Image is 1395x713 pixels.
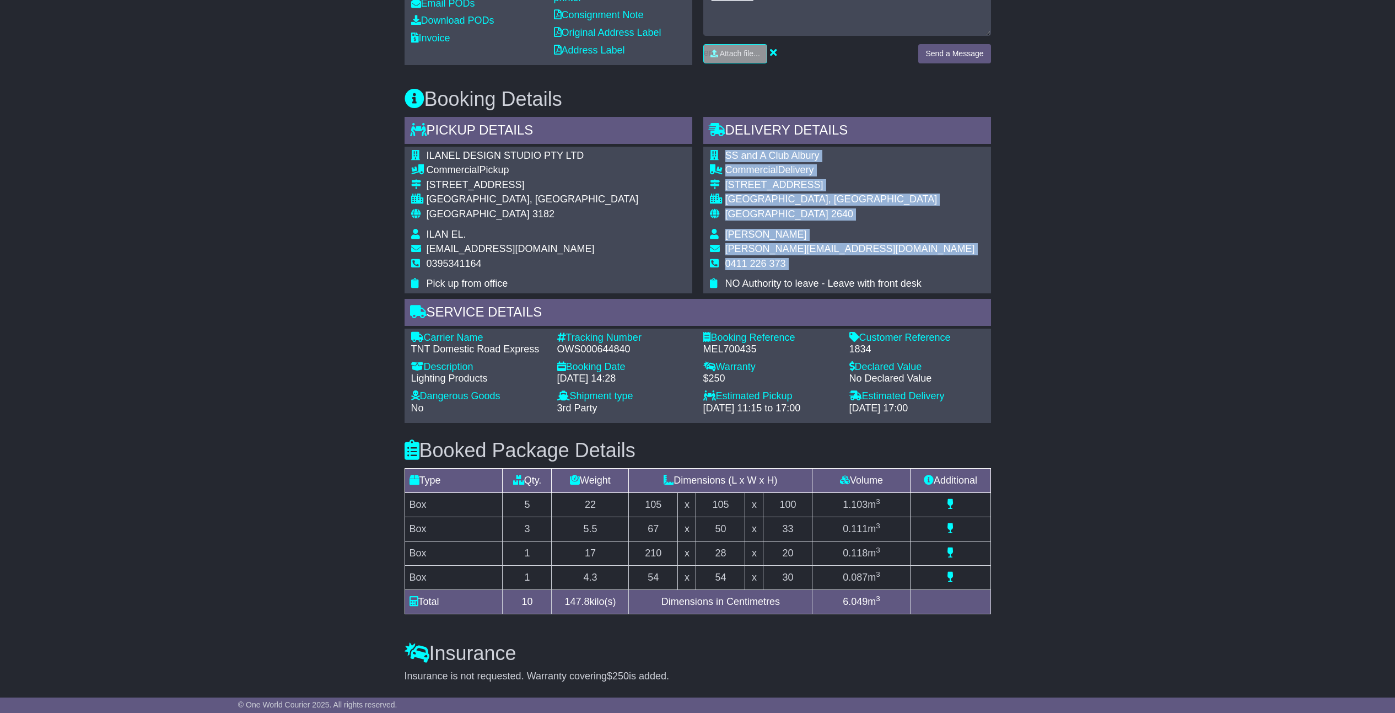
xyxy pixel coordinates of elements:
sup: 3 [876,594,880,603]
td: x [678,541,696,565]
td: 1 [503,541,552,565]
td: Total [405,589,503,614]
td: m [812,517,911,541]
div: Warranty [703,361,838,373]
td: x [678,565,696,589]
td: 50 [696,517,745,541]
div: Estimated Delivery [849,390,984,403]
div: Customer Reference [849,332,984,344]
td: Type [405,468,503,492]
td: 5 [503,492,552,517]
div: Pickup Details [405,117,692,147]
span: ILAN EL. [427,229,466,240]
div: Delivery Details [703,117,991,147]
div: [DATE] 11:15 to 17:00 [703,403,838,415]
span: No [411,403,424,414]
span: © One World Courier 2025. All rights reserved. [238,700,397,709]
td: x [745,492,763,517]
div: $250 [703,373,838,385]
div: Booking Date [557,361,692,373]
td: 105 [629,492,678,517]
span: 147.8 [564,596,589,607]
div: Dangerous Goods [411,390,546,403]
div: Pickup [427,164,639,176]
td: x [745,541,763,565]
h3: Booked Package Details [405,439,991,462]
div: Declared Value [849,361,984,373]
td: Additional [911,468,990,492]
td: 67 [629,517,678,541]
div: MEL700435 [703,344,838,356]
sup: 3 [876,546,880,554]
span: [GEOGRAPHIC_DATA] [725,208,828,219]
td: Box [405,541,503,565]
a: Download PODs [411,15,494,26]
td: Box [405,517,503,541]
td: m [812,492,911,517]
span: ILANEL DESIGN STUDIO PTY LTD [427,150,584,161]
td: 17 [552,541,629,565]
span: [EMAIL_ADDRESS][DOMAIN_NAME] [427,243,595,254]
td: Dimensions (L x W x H) [629,468,812,492]
td: 1 [503,565,552,589]
span: NO Authority to leave - Leave with front desk [725,278,922,289]
span: 0411 226 373 [725,258,786,269]
td: m [812,565,911,589]
td: m [812,541,911,565]
div: Service Details [405,299,991,329]
td: 20 [763,541,812,565]
td: 22 [552,492,629,517]
td: Qty. [503,468,552,492]
span: Commercial [427,164,480,175]
a: Address Label [554,45,625,56]
div: Tracking Number [557,332,692,344]
td: 5.5 [552,517,629,541]
div: Lighting Products [411,373,546,385]
div: TNT Domestic Road Express [411,344,546,356]
td: 10 [503,589,552,614]
div: [GEOGRAPHIC_DATA], [GEOGRAPHIC_DATA] [725,194,975,206]
td: 210 [629,541,678,565]
td: 54 [696,565,745,589]
span: [PERSON_NAME] [725,229,807,240]
sup: 3 [876,570,880,578]
span: Commercial [725,164,778,175]
div: OWS000644840 [557,344,692,356]
td: 4.3 [552,565,629,589]
td: Weight [552,468,629,492]
span: 2640 [831,208,853,219]
span: [GEOGRAPHIC_DATA] [427,208,530,219]
div: Description [411,361,546,373]
div: [STREET_ADDRESS] [725,179,975,191]
td: 28 [696,541,745,565]
td: m [812,589,911,614]
span: $250 [607,671,629,682]
span: Pick up from office [427,278,508,289]
div: Insurance is not requested. Warranty covering is added. [405,671,991,683]
a: Original Address Label [554,27,661,38]
span: 3rd Party [557,403,597,414]
td: kilo(s) [552,589,629,614]
span: 6.049 [843,596,868,607]
span: 0.111 [843,523,868,534]
td: 33 [763,517,812,541]
h3: Booking Details [405,88,991,110]
span: SS and A Club Albury [725,150,820,161]
div: [STREET_ADDRESS] [427,179,639,191]
span: 1.103 [843,499,868,510]
span: 3182 [532,208,554,219]
div: No Declared Value [849,373,984,385]
td: 54 [629,565,678,589]
span: [PERSON_NAME][EMAIL_ADDRESS][DOMAIN_NAME] [725,243,975,254]
td: Dimensions in Centimetres [629,589,812,614]
button: Send a Message [918,44,990,63]
td: 3 [503,517,552,541]
td: 105 [696,492,745,517]
span: 0395341164 [427,258,482,269]
td: x [678,492,696,517]
span: 0.087 [843,572,868,583]
div: [DATE] 14:28 [557,373,692,385]
td: Box [405,565,503,589]
div: [DATE] 17:00 [849,403,984,415]
td: x [745,517,763,541]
